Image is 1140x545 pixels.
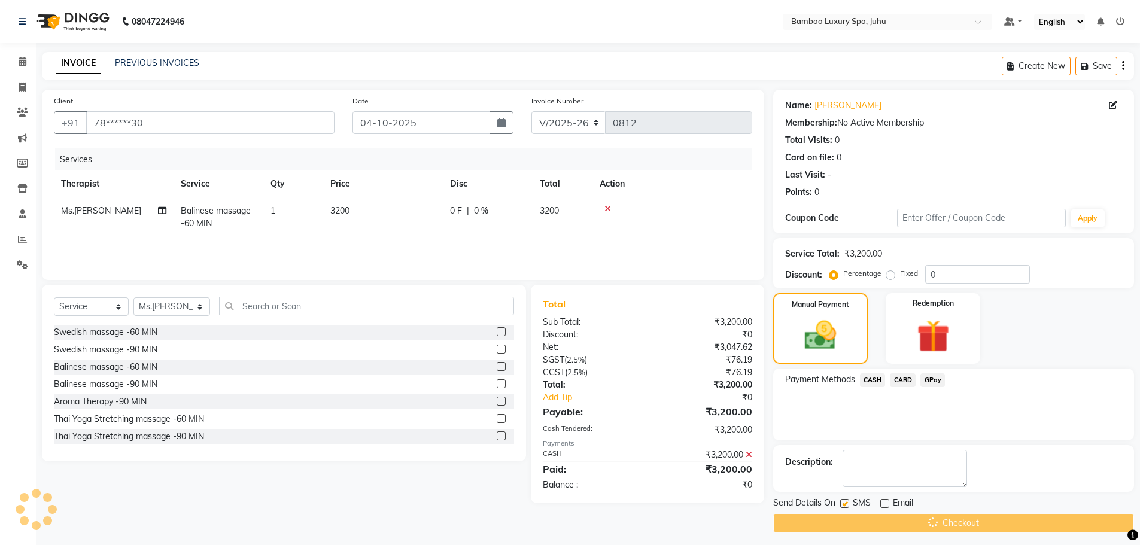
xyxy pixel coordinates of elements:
input: Enter Offer / Coupon Code [897,209,1066,227]
span: 3200 [540,205,559,216]
div: Balinese massage -60 MIN [54,361,157,373]
div: Swedish massage -60 MIN [54,326,157,339]
div: Card on file: [785,151,834,164]
div: Points: [785,186,812,199]
div: 0 [837,151,841,164]
span: Send Details On [773,497,835,511]
span: Total [543,298,570,310]
th: Total [533,170,592,197]
div: Thai Yoga Stretching massage -90 MIN [54,430,204,443]
a: INVOICE [56,53,101,74]
div: Thai Yoga Stretching massage -60 MIN [54,413,204,425]
th: Price [323,170,443,197]
div: Services [55,148,761,170]
input: Search or Scan [219,297,514,315]
span: Ms.[PERSON_NAME] [61,205,141,216]
span: CASH [860,373,886,387]
div: Payable: [534,404,647,419]
span: 2.5% [567,355,585,364]
div: Total: [534,379,647,391]
div: ₹3,200.00 [647,424,761,436]
span: SMS [853,497,871,511]
div: ₹3,200.00 [647,449,761,461]
span: | [467,205,469,217]
div: ( ) [534,366,647,379]
button: Save [1075,57,1117,75]
th: Service [174,170,263,197]
div: Name: [785,99,812,112]
div: Discount: [785,269,822,281]
th: Disc [443,170,533,197]
div: Cash Tendered: [534,424,647,436]
div: Balinese massage -90 MIN [54,378,157,391]
div: ( ) [534,354,647,366]
span: CARD [890,373,916,387]
span: 1 [270,205,275,216]
span: SGST [543,354,564,365]
input: Search by Name/Mobile/Email/Code [86,111,335,134]
div: No Active Membership [785,117,1122,129]
a: PREVIOUS INVOICES [115,57,199,68]
div: Total Visits: [785,134,832,147]
label: Redemption [913,298,954,309]
label: Invoice Number [531,96,583,106]
button: Create New [1002,57,1071,75]
span: Balinese massage -60 MIN [181,205,251,229]
div: Last Visit: [785,169,825,181]
a: [PERSON_NAME] [814,99,881,112]
div: ₹3,047.62 [647,341,761,354]
a: Add Tip [534,391,666,404]
div: Balance : [534,479,647,491]
label: Percentage [843,268,881,279]
div: ₹3,200.00 [844,248,882,260]
th: Action [592,170,752,197]
button: +91 [54,111,87,134]
th: Therapist [54,170,174,197]
div: Paid: [534,462,647,476]
div: CASH [534,449,647,461]
div: Aroma Therapy -90 MIN [54,395,147,408]
label: Client [54,96,73,106]
button: Apply [1071,209,1105,227]
div: ₹3,200.00 [647,462,761,476]
div: - [828,169,831,181]
div: ₹0 [647,328,761,341]
div: Service Total: [785,248,840,260]
div: Coupon Code [785,212,898,224]
div: Description: [785,456,833,468]
div: 0 [835,134,840,147]
span: GPay [920,373,945,387]
span: CGST [543,367,565,377]
label: Manual Payment [792,299,849,310]
span: 0 % [474,205,488,217]
label: Fixed [900,268,918,279]
img: logo [31,5,113,38]
div: Payments [543,439,752,449]
div: ₹0 [647,479,761,491]
span: Email [893,497,913,511]
div: Membership: [785,117,837,129]
th: Qty [263,170,323,197]
div: ₹3,200.00 [647,316,761,328]
span: 3200 [330,205,349,216]
img: _gift.svg [907,316,960,357]
span: Payment Methods [785,373,855,386]
div: ₹3,200.00 [647,379,761,391]
label: Date [352,96,369,106]
div: ₹76.19 [647,366,761,379]
span: 2.5% [567,367,585,377]
div: 0 [814,186,819,199]
div: Discount: [534,328,647,341]
div: ₹3,200.00 [647,404,761,419]
div: Sub Total: [534,316,647,328]
b: 08047224946 [132,5,184,38]
span: 0 F [450,205,462,217]
div: ₹76.19 [647,354,761,366]
div: Net: [534,341,647,354]
div: ₹0 [667,391,761,404]
img: _cash.svg [795,317,846,354]
div: Swedish massage -90 MIN [54,343,157,356]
